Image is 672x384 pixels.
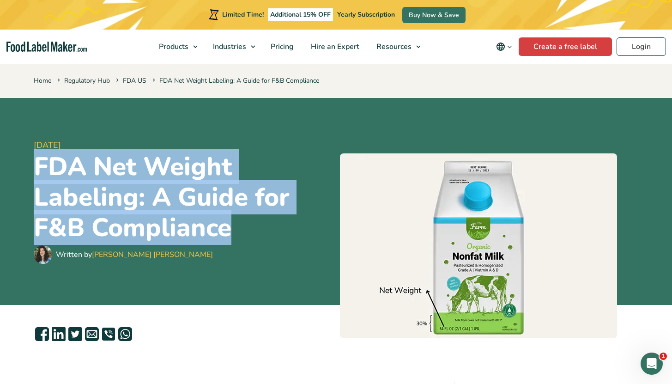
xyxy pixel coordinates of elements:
span: Products [156,42,189,52]
button: Change language [490,37,519,56]
span: Additional 15% OFF [268,8,333,21]
a: FDA US [123,76,146,85]
iframe: Intercom live chat [641,353,663,375]
span: 1 [660,353,667,360]
div: Written by [56,249,213,260]
a: [PERSON_NAME] [PERSON_NAME] [92,250,213,260]
a: Home [34,76,51,85]
a: Login [617,37,666,56]
span: Industries [210,42,247,52]
a: Buy Now & Save [402,7,466,23]
a: Products [151,30,202,64]
img: Maria Abi Hanna - Food Label Maker [34,245,52,264]
span: Yearly Subscription [337,10,395,19]
a: Pricing [262,30,300,64]
span: FDA Net Weight Labeling: A Guide for F&B Compliance [151,76,319,85]
a: Food Label Maker homepage [6,42,87,52]
span: Hire an Expert [308,42,360,52]
a: Resources [368,30,425,64]
a: Regulatory Hub [64,76,110,85]
span: Pricing [268,42,295,52]
a: Hire an Expert [303,30,366,64]
span: Resources [374,42,412,52]
span: Limited Time! [222,10,264,19]
a: Industries [205,30,260,64]
span: [DATE] [34,139,333,152]
h1: FDA Net Weight Labeling: A Guide for F&B Compliance [34,152,333,243]
a: Create a free label [519,37,612,56]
